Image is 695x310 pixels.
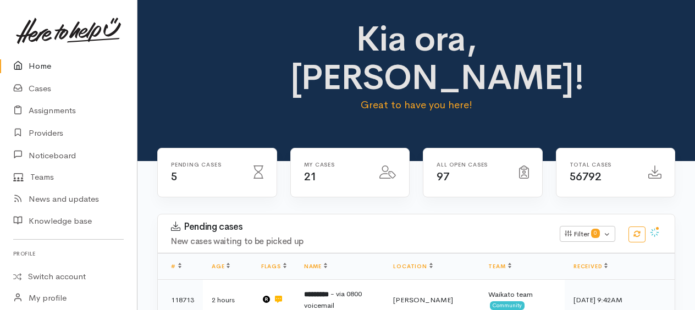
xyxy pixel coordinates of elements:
[171,222,547,232] h3: Pending cases
[290,97,543,113] p: Great to have you here!
[437,162,506,168] h6: All Open cases
[304,162,367,168] h6: My cases
[591,229,600,237] span: 0
[570,162,636,168] h6: Total cases
[261,263,286,270] a: Flags
[304,289,362,310] span: - via 0800 voicemail
[393,263,432,270] a: Location
[573,263,608,270] a: Received
[212,263,230,270] a: Age
[304,263,327,270] a: Name
[171,237,547,246] h4: New cases waiting to be picked up
[488,263,511,270] a: Team
[560,226,615,242] button: Filter0
[171,162,240,168] h6: Pending cases
[13,246,124,261] h6: Profile
[171,263,181,270] a: #
[437,170,449,184] span: 97
[171,170,178,184] span: 5
[290,20,543,97] h1: Kia ora, [PERSON_NAME]!
[304,170,317,184] span: 21
[570,170,602,184] span: 56792
[393,295,453,305] span: [PERSON_NAME]
[490,301,525,310] span: Community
